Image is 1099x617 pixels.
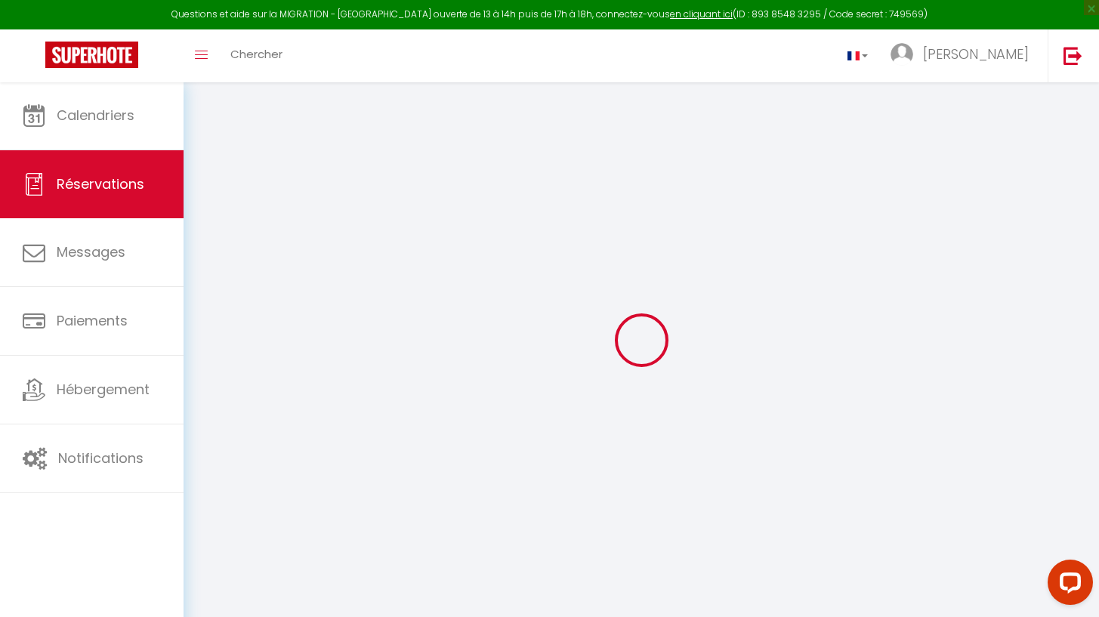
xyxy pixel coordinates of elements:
[219,29,294,82] a: Chercher
[57,311,128,330] span: Paiements
[57,174,144,193] span: Réservations
[1063,46,1082,65] img: logout
[57,242,125,261] span: Messages
[230,46,282,62] span: Chercher
[879,29,1048,82] a: ... [PERSON_NAME]
[58,449,144,467] span: Notifications
[1036,554,1099,617] iframe: LiveChat chat widget
[891,43,913,66] img: ...
[57,380,150,399] span: Hébergement
[923,45,1029,63] span: [PERSON_NAME]
[57,106,134,125] span: Calendriers
[670,8,733,20] a: en cliquant ici
[45,42,138,68] img: Super Booking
